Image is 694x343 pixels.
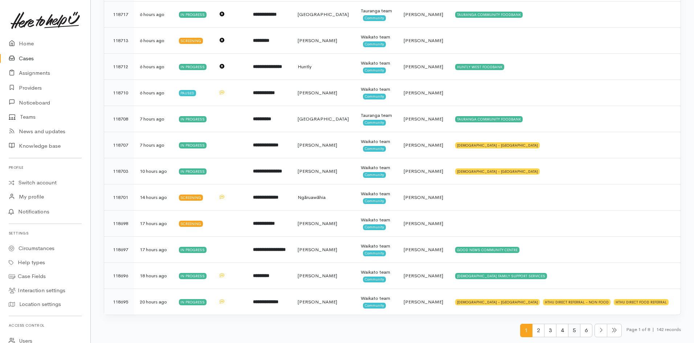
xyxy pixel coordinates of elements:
div: In progress [179,273,207,279]
div: Screening [179,195,203,200]
span: Community [363,41,386,47]
td: 6 hours ago [134,1,173,27]
span: [PERSON_NAME] [404,168,443,174]
h6: Access control [9,320,82,330]
h6: Profile [9,163,82,172]
div: In progress [179,247,207,253]
div: Tauranga team [361,112,392,119]
span: Community [363,277,386,282]
td: 118707 [104,132,134,158]
td: 118712 [104,53,134,79]
span: [PERSON_NAME] [298,273,337,279]
span: Community [363,198,386,204]
span: Community [363,15,386,21]
span: [PERSON_NAME] [298,299,337,305]
td: 7 hours ago [134,106,173,132]
div: [DEMOGRAPHIC_DATA] FAMILY SUPPORT SERVICES [455,273,547,279]
div: Waikato team [361,190,392,197]
li: Next page [595,324,607,337]
td: 118701 [104,184,134,210]
span: 4 [556,324,568,337]
span: Community [363,172,386,178]
div: TAURANGA COMMUNITY FOODBANK [455,12,523,17]
span: [GEOGRAPHIC_DATA] [298,11,349,17]
span: Community [363,224,386,230]
td: 6 hours ago [134,53,173,79]
span: Community [363,94,386,99]
span: 6 [580,324,592,337]
div: Waikato team [361,138,392,145]
div: In progress [179,299,207,305]
div: [DEMOGRAPHIC_DATA] - [GEOGRAPHIC_DATA] [455,142,540,148]
span: [PERSON_NAME] [404,11,443,17]
div: Waikato team [361,60,392,67]
span: [PERSON_NAME] [404,299,443,305]
div: In progress [179,116,207,122]
span: [PERSON_NAME] [298,246,337,253]
td: 18 hours ago [134,262,173,289]
td: 10 hours ago [134,158,173,184]
span: 1 [520,324,532,337]
span: Community [363,120,386,126]
td: 118710 [104,79,134,106]
span: [PERSON_NAME] [404,64,443,70]
div: [DEMOGRAPHIC_DATA] - [GEOGRAPHIC_DATA] [455,168,540,174]
span: [PERSON_NAME] [404,194,443,200]
td: 118703 [104,158,134,184]
span: Huntly [298,64,311,70]
td: 17 hours ago [134,210,173,236]
td: 7 hours ago [134,132,173,158]
td: 17 hours ago [134,236,173,262]
span: 3 [544,324,556,337]
span: [PERSON_NAME] [298,37,337,44]
div: In progress [179,12,207,17]
span: 5 [568,324,580,337]
span: [PERSON_NAME] [404,220,443,226]
div: Waikato team [361,242,392,250]
div: In progress [179,64,207,70]
div: Waikato team [361,216,392,224]
div: Screening [179,221,203,226]
td: 14 hours ago [134,184,173,210]
span: [PERSON_NAME] [298,90,337,96]
td: 118696 [104,262,134,289]
small: Page 1 of 8 142 records [626,324,681,343]
span: Community [363,250,386,256]
div: HTHU DIRECT REFERRAL - NON FOOD [543,299,611,305]
td: 118695 [104,289,134,315]
div: In progress [179,168,207,174]
span: [PERSON_NAME] [404,90,443,96]
span: [PERSON_NAME] [404,142,443,148]
div: TAURANGA COMMUNITY FOODBANK [455,116,523,122]
h6: Settings [9,228,82,238]
div: Tauranga team [361,7,392,15]
td: 6 hours ago [134,27,173,53]
div: Waikato team [361,295,392,302]
div: Waikato team [361,164,392,171]
span: | [652,326,654,332]
div: [DEMOGRAPHIC_DATA] - [GEOGRAPHIC_DATA] [455,299,540,305]
td: 6 hours ago [134,79,173,106]
span: [GEOGRAPHIC_DATA] [298,116,349,122]
div: In progress [179,142,207,148]
span: Community [363,303,386,309]
div: Screening [179,38,203,44]
span: Community [363,146,386,152]
span: [PERSON_NAME] [404,37,443,44]
div: Waikato team [361,86,392,93]
td: 118697 [104,236,134,262]
div: GOOD NEWS COMMUNITY CENTRE [455,247,519,253]
div: Paused [179,90,196,96]
span: [PERSON_NAME] [404,116,443,122]
li: Last page [607,324,622,337]
div: HUNTLY WEST FOODBANK [455,64,504,70]
div: Waikato team [361,33,392,41]
td: 118717 [104,1,134,27]
span: [PERSON_NAME] [298,142,337,148]
span: Ngāruawāhia [298,194,326,200]
span: [PERSON_NAME] [298,168,337,174]
span: [PERSON_NAME] [298,220,337,226]
span: [PERSON_NAME] [404,246,443,253]
td: 20 hours ago [134,289,173,315]
td: 118708 [104,106,134,132]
